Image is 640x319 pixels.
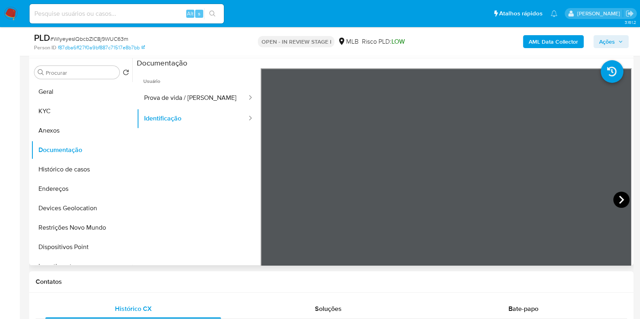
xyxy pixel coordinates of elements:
span: # WlyeyesIQbcbZIC8j9WUC63m [50,35,128,43]
button: AML Data Collector [523,35,584,48]
p: OPEN - IN REVIEW STAGE I [258,36,334,47]
button: Restrições Novo Mundo [31,218,132,237]
b: Person ID [34,44,56,51]
span: Soluções [315,304,342,313]
button: Dispositivos Point [31,237,132,257]
span: Ações [599,35,615,48]
button: Endereços [31,179,132,199]
a: Notificações [551,10,557,17]
span: Risco PLD: [361,37,404,46]
a: Sair [625,9,634,18]
span: Atalhos rápidos [499,9,542,18]
span: Alt [187,10,193,17]
span: s [198,10,200,17]
button: search-icon [204,8,221,19]
input: Pesquise usuários ou casos... [30,8,224,19]
input: Procurar [46,69,116,76]
a: f87dba6ff27f0a9bf887c71517e8b7bb [58,44,145,51]
span: 3.161.2 [624,19,636,25]
button: Devices Geolocation [31,199,132,218]
span: Bate-papo [508,304,538,313]
button: Procurar [38,69,44,76]
b: AML Data Collector [529,35,578,48]
span: LOW [391,37,404,46]
p: jhonata.costa@mercadolivre.com [577,10,623,17]
button: KYC [31,101,132,121]
div: MLB [338,37,358,46]
button: Investimentos [31,257,132,276]
h1: Contatos [36,278,627,286]
button: Anexos [31,121,132,140]
span: Histórico CX [115,304,152,313]
button: Retornar ao pedido padrão [123,69,129,78]
button: Histórico de casos [31,160,132,179]
button: Ações [593,35,629,48]
button: Geral [31,82,132,101]
b: PLD [34,31,50,44]
button: Documentação [31,140,132,160]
